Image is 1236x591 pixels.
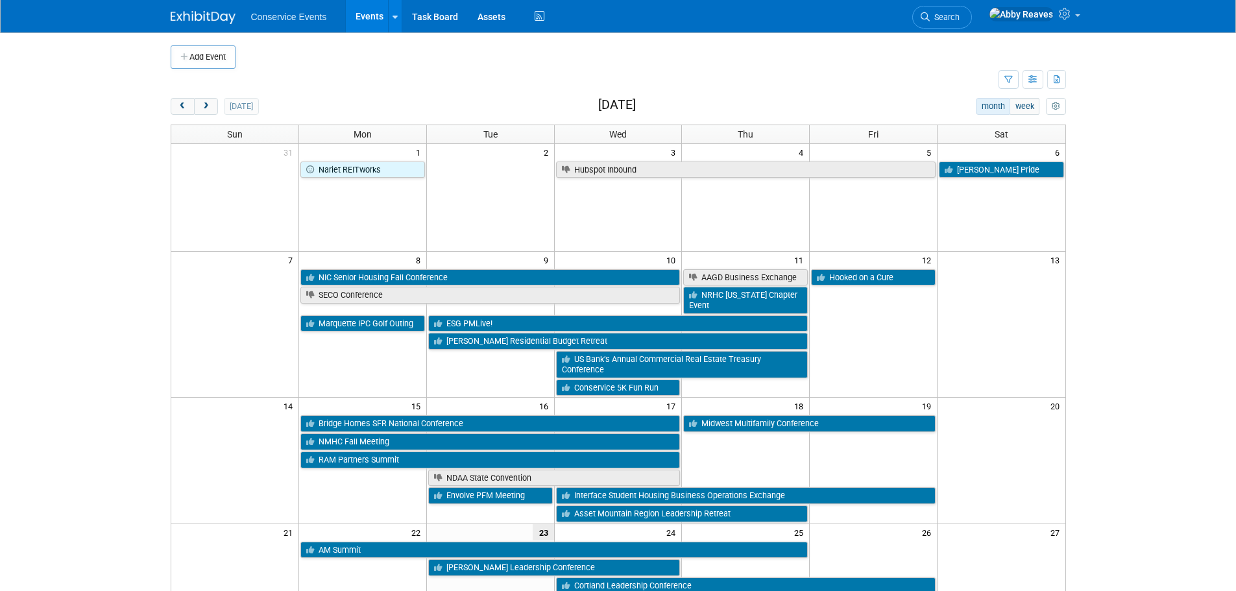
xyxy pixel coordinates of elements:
span: 2 [542,144,554,160]
span: 20 [1049,398,1065,414]
a: Bridge Homes SFR National Conference [300,415,681,432]
a: NDAA State Convention [428,470,681,487]
a: NMHC Fall Meeting [300,433,681,450]
span: 17 [665,398,681,414]
span: 27 [1049,524,1065,540]
span: Conservice Events [251,12,327,22]
span: 13 [1049,252,1065,268]
a: NIC Senior Housing Fall Conference [300,269,681,286]
a: Hooked on a Cure [811,269,936,286]
a: [PERSON_NAME] Pride [939,162,1063,178]
a: AM Summit [300,542,808,559]
h2: [DATE] [598,98,636,112]
span: 5 [925,144,937,160]
img: Abby Reaves [989,7,1054,21]
a: US Bank’s Annual Commercial Real Estate Treasury Conference [556,351,808,378]
a: Marquette IPC Golf Outing [300,315,425,332]
span: 7 [287,252,298,268]
span: 9 [542,252,554,268]
span: 1 [415,144,426,160]
span: 11 [793,252,809,268]
span: Thu [738,129,753,139]
span: 25 [793,524,809,540]
span: 19 [921,398,937,414]
img: ExhibitDay [171,11,236,24]
a: Interface Student Housing Business Operations Exchange [556,487,936,504]
span: Tue [483,129,498,139]
span: 24 [665,524,681,540]
button: week [1010,98,1039,115]
span: Mon [354,129,372,139]
a: Nariet REITworks [300,162,425,178]
a: AAGD Business Exchange [683,269,808,286]
span: Fri [868,129,879,139]
button: next [194,98,218,115]
span: 22 [410,524,426,540]
span: 26 [921,524,937,540]
button: myCustomButton [1046,98,1065,115]
a: SECO Conference [300,287,681,304]
i: Personalize Calendar [1052,103,1060,111]
a: Asset Mountain Region Leadership Retreat [556,505,808,522]
button: Add Event [171,45,236,69]
span: 4 [797,144,809,160]
span: 31 [282,144,298,160]
a: Envolve PFM Meeting [428,487,553,504]
a: [PERSON_NAME] Leadership Conference [428,559,681,576]
a: Search [912,6,972,29]
span: 16 [538,398,554,414]
span: 21 [282,524,298,540]
a: Conservice 5K Fun Run [556,380,681,396]
span: 15 [410,398,426,414]
span: 6 [1054,144,1065,160]
span: Wed [609,129,627,139]
a: ESG PMLive! [428,315,808,332]
span: 14 [282,398,298,414]
button: [DATE] [224,98,258,115]
span: Sun [227,129,243,139]
a: Hubspot Inbound [556,162,936,178]
span: Search [930,12,960,22]
a: [PERSON_NAME] Residential Budget Retreat [428,333,808,350]
a: NRHC [US_STATE] Chapter Event [683,287,808,313]
button: prev [171,98,195,115]
button: month [976,98,1010,115]
span: 18 [793,398,809,414]
a: Midwest Multifamily Conference [683,415,936,432]
span: 8 [415,252,426,268]
span: 3 [670,144,681,160]
span: 23 [533,524,554,540]
span: 10 [665,252,681,268]
span: 12 [921,252,937,268]
span: Sat [995,129,1008,139]
a: RAM Partners Summit [300,452,681,468]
